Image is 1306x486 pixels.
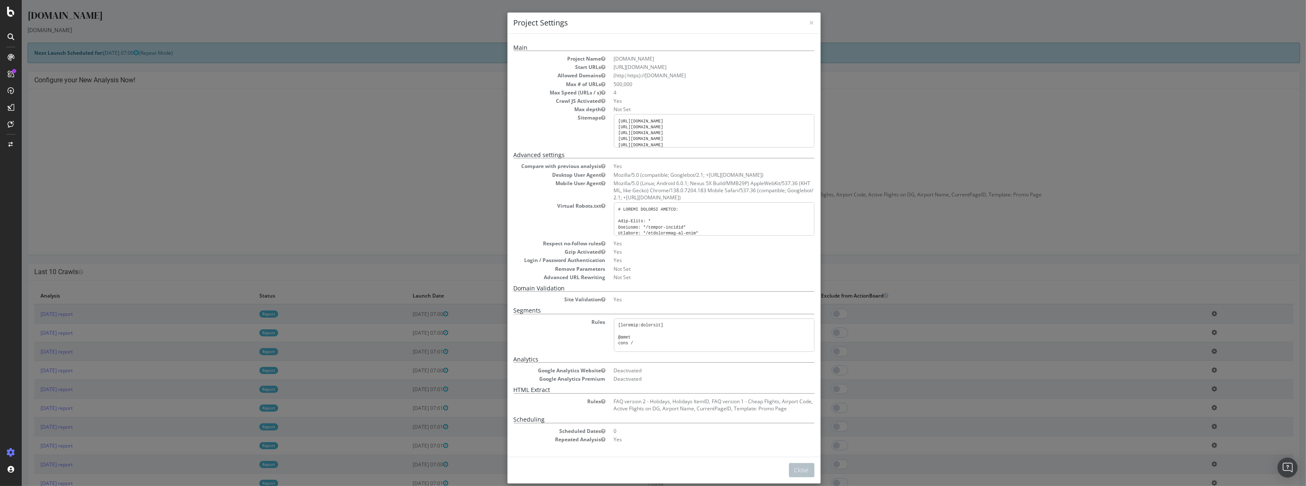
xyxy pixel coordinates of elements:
[492,436,584,443] dt: Repeated Analysis
[492,202,584,209] dt: Virtual Robots.txt
[492,89,584,96] dt: Max Speed (URLs / s)
[767,463,793,477] button: Close
[492,387,793,393] h5: HTML Extract
[592,202,793,236] pre: # LOREMI DOLORSI AMETCO: Adip-Elits: * Doeiusmo: */tempor-incidid* Utlabore: */etdoloremag-al-eni...
[492,55,584,62] dt: Project Name
[492,97,584,104] dt: Crawl JS Activated
[592,274,793,281] dd: Not Set
[592,265,793,272] dd: Not Set
[592,171,793,178] dd: Mozilla/5.0 (compatible; Googlebot/2.1; +[URL][DOMAIN_NAME])
[492,64,584,71] dt: Start URLs
[592,106,793,113] dd: Not Set
[492,72,584,79] dt: Allowed Domains
[592,398,793,412] dd: FAQ version 2 - Holidays, Holidays ItemID, FAQ version 1 - Cheap Flights, Airport Code, Active Fl...
[492,318,584,326] dt: Rules
[492,18,793,28] h4: Project Settings
[592,163,793,170] dd: Yes
[492,114,584,121] dt: Sitemaps
[592,81,793,88] dd: 500,000
[492,296,584,303] dt: Site Validation
[592,367,793,374] dd: Deactivated
[492,152,793,158] h5: Advanced settings
[592,97,793,104] dd: Yes
[492,240,584,247] dt: Respect no-follow rules
[592,375,793,382] dd: Deactivated
[592,436,793,443] dd: Yes
[592,114,793,148] pre: [URL][DOMAIN_NAME] [URL][DOMAIN_NAME] [URL][DOMAIN_NAME] [URL][DOMAIN_NAME] [URL][DOMAIN_NAME] [U...
[492,398,584,405] dt: Rules
[492,81,584,88] dt: Max # of URLs
[492,106,584,113] dt: Max depth
[492,285,793,292] h5: Domain Validation
[492,248,584,255] dt: Gzip Activated
[1278,458,1298,478] div: Open Intercom Messenger
[592,180,793,201] dd: Mozilla/5.0 (Linux; Android 6.0.1; Nexus 5X Build/MMB29P) AppleWebKit/537.36 (KHTML, like Gecko) ...
[492,307,793,314] h5: Segments
[592,72,793,79] li: (http|https)://[DOMAIN_NAME]
[492,257,584,264] dt: Login / Password Authentication
[592,427,793,435] dd: 0
[592,248,793,255] dd: Yes
[592,318,793,352] pre: [loremip:dolorsit] @amet cons / @adip-elitse doeiu *tempo* @incididu/utlaboree dolo ma ^/[a-eN-A]...
[492,44,793,51] h5: Main
[492,171,584,178] dt: Desktop User Agent
[592,89,793,96] dd: 4
[592,64,793,71] dd: [URL][DOMAIN_NAME]
[592,257,793,264] dd: Yes
[492,427,584,435] dt: Scheduled Dates
[592,296,793,303] dd: Yes
[788,17,793,28] span: ×
[592,55,793,62] dd: [DOMAIN_NAME]
[592,240,793,247] dd: Yes
[492,356,793,363] h5: Analytics
[492,367,584,374] dt: Google Analytics Website
[492,274,584,281] dt: Advanced URL Rewriting
[492,416,793,423] h5: Scheduling
[492,265,584,272] dt: Remove Parameters
[492,163,584,170] dt: Compare with previous analysis
[492,375,584,382] dt: Google Analytics Premium
[492,180,584,187] dt: Mobile User Agent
